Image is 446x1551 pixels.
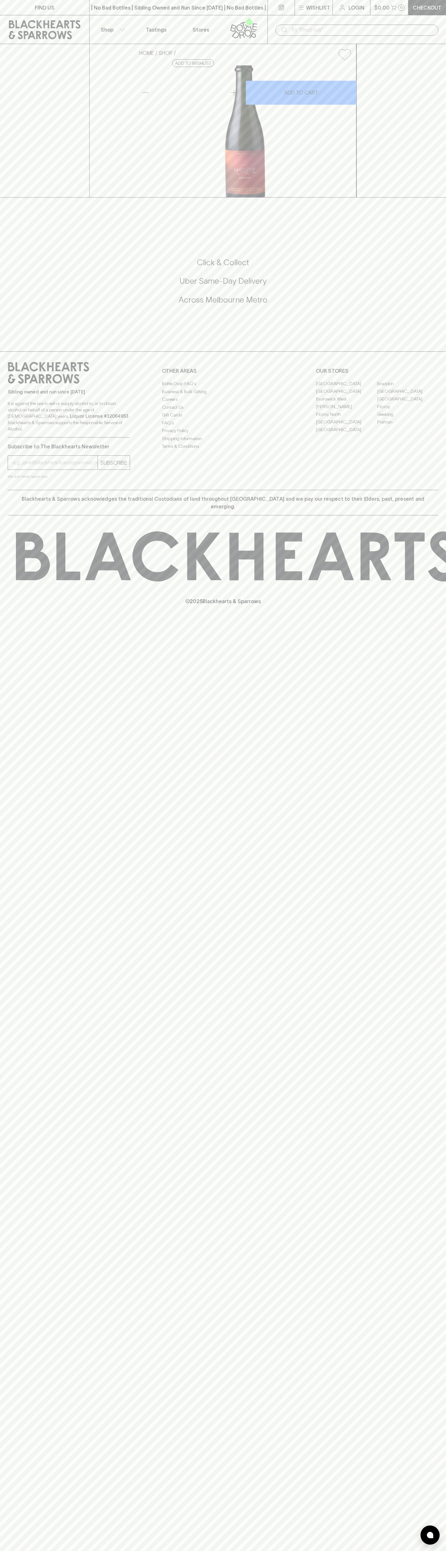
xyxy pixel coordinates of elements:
a: Fitzroy North [316,410,377,418]
button: ADD TO CART [246,81,356,105]
button: Add to wishlist [172,59,214,67]
a: [GEOGRAPHIC_DATA] [316,418,377,426]
button: Shop [90,15,134,44]
p: It is against the law to sell or supply alcohol to, or to obtain alcohol on behalf of a person un... [8,400,130,432]
a: Privacy Policy [162,427,284,435]
p: Checkout [413,4,442,11]
a: [PERSON_NAME] [316,403,377,410]
p: Subscribe to The Blackhearts Newsletter [8,443,130,450]
a: [GEOGRAPHIC_DATA] [316,426,377,433]
img: 40755.png [134,65,356,197]
a: [GEOGRAPHIC_DATA] [316,380,377,387]
p: FIND US [35,4,55,11]
strong: Liquor License #32064953 [70,414,128,419]
div: Call to action block [8,232,438,339]
h5: Uber Same-Day Delivery [8,276,438,286]
p: Stores [193,26,209,34]
a: Stores [179,15,223,44]
a: Fitzroy [377,403,438,410]
button: SUBSCRIBE [98,456,130,469]
a: Prahran [377,418,438,426]
p: OTHER AREAS [162,367,284,375]
p: Blackhearts & Sparrows acknowledges the traditional Custodians of land throughout [GEOGRAPHIC_DAT... [12,495,434,510]
p: Shop [101,26,113,34]
h5: Across Melbourne Metro [8,295,438,305]
a: Brunswick West [316,395,377,403]
p: 0 [400,6,403,9]
button: Add to wishlist [336,47,354,63]
p: ADD TO CART [284,89,318,96]
a: Shipping Information [162,435,284,442]
p: SUBSCRIBE [100,459,127,467]
a: [GEOGRAPHIC_DATA] [377,395,438,403]
a: Gift Cards [162,411,284,419]
p: Tastings [146,26,166,34]
p: Login [348,4,364,11]
p: We will never spam you [8,473,130,480]
p: OUR STORES [316,367,438,375]
a: [GEOGRAPHIC_DATA] [316,387,377,395]
input: e.g. jane@blackheartsandsparrows.com.au [13,458,98,468]
a: FAQ's [162,419,284,427]
a: Braddon [377,380,438,387]
p: $0.00 [374,4,390,11]
a: SHOP [159,50,172,56]
a: Business & Bulk Gifting [162,388,284,395]
img: bubble-icon [427,1532,433,1538]
p: Wishlist [306,4,330,11]
a: Terms & Conditions [162,443,284,450]
a: Tastings [134,15,179,44]
input: Try "Pinot noir" [291,25,433,35]
a: Bottle Drop FAQ's [162,380,284,388]
a: Contact Us [162,403,284,411]
h5: Click & Collect [8,257,438,268]
a: [GEOGRAPHIC_DATA] [377,387,438,395]
p: Sibling owned and run since [DATE] [8,389,130,395]
a: HOME [139,50,154,56]
a: Geelong [377,410,438,418]
a: Careers [162,396,284,403]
